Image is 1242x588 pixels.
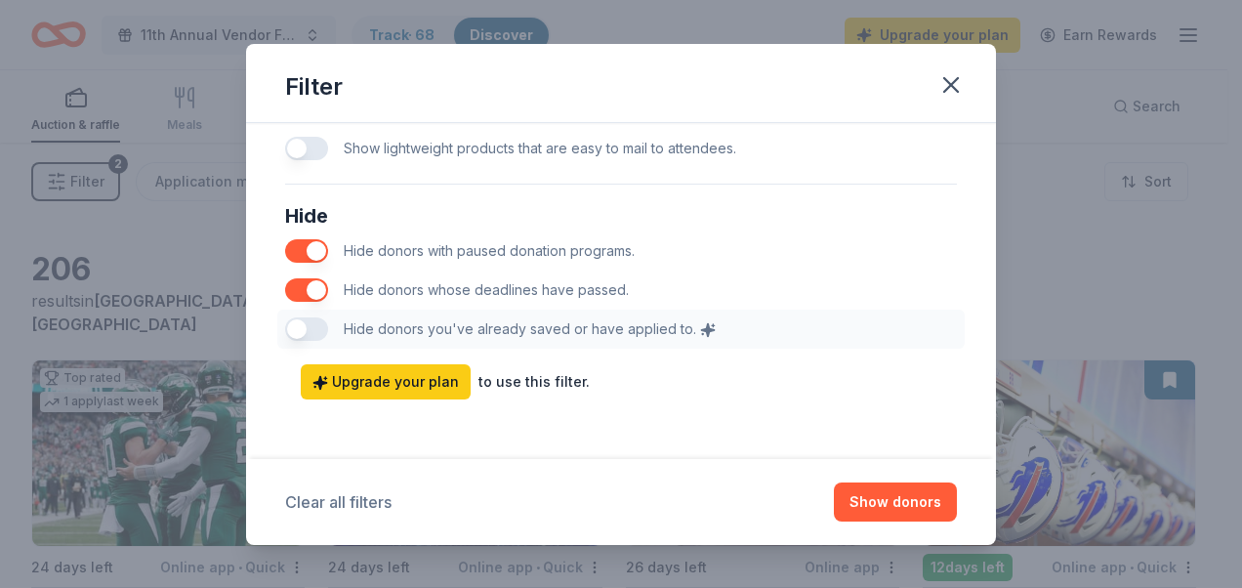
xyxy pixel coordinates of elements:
div: Filter [285,71,343,103]
a: Upgrade your plan [301,364,471,399]
span: Hide donors whose deadlines have passed. [344,281,629,298]
span: Upgrade your plan [312,370,459,394]
span: Hide donors with paused donation programs. [344,242,635,259]
span: Show lightweight products that are easy to mail to attendees. [344,140,736,156]
div: to use this filter. [478,370,590,394]
div: Hide [285,200,957,231]
button: Clear all filters [285,490,392,514]
button: Show donors [834,483,957,522]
